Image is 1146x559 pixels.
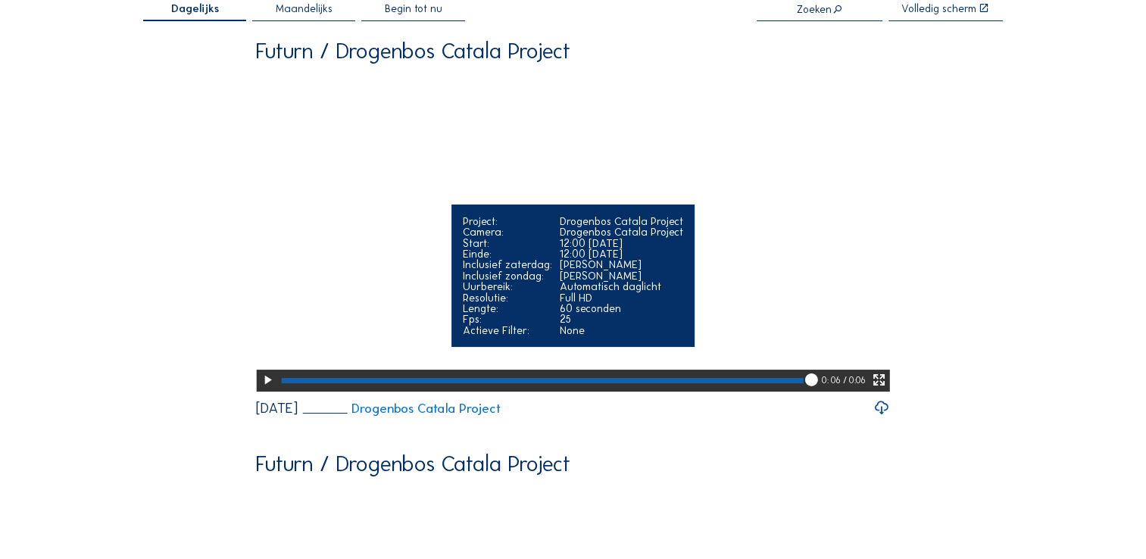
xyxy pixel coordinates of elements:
video: Your browser does not support the video tag. [256,73,890,389]
div: Futurn / Drogenbos Catala Project [256,454,570,476]
div: 0: 06 [822,370,843,392]
div: Volledig scherm [901,3,976,14]
div: Fps: [463,314,552,324]
div: / 0:06 [843,370,866,392]
div: Automatisch daglicht [560,281,683,292]
div: Drogenbos Catala Project [560,216,683,226]
div: Lengte: [463,303,552,314]
div: [PERSON_NAME] [560,270,683,281]
span: Dagelijks [171,3,219,14]
div: Project: [463,216,552,226]
div: 12:00 [DATE] [560,248,683,259]
div: [DATE] [256,401,298,416]
div: 60 seconden [560,303,683,314]
div: Actieve Filter: [463,325,552,336]
span: Maandelijks [276,3,333,14]
div: Einde: [463,248,552,259]
div: Camera: [463,226,552,237]
div: Drogenbos Catala Project [560,226,683,237]
div: Full HD [560,292,683,303]
div: Start: [463,238,552,248]
div: Resolutie: [463,292,552,303]
div: Inclusief zaterdag: [463,259,552,270]
div: Uurbereik: [463,281,552,292]
div: 25 [560,314,683,324]
a: Drogenbos Catala Project [302,402,501,415]
div: 12:00 [DATE] [560,238,683,248]
span: Begin tot nu [385,3,442,14]
div: Futurn / Drogenbos Catala Project [256,41,570,63]
div: None [560,325,683,336]
div: [PERSON_NAME] [560,259,683,270]
div: Inclusief zondag: [463,270,552,281]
